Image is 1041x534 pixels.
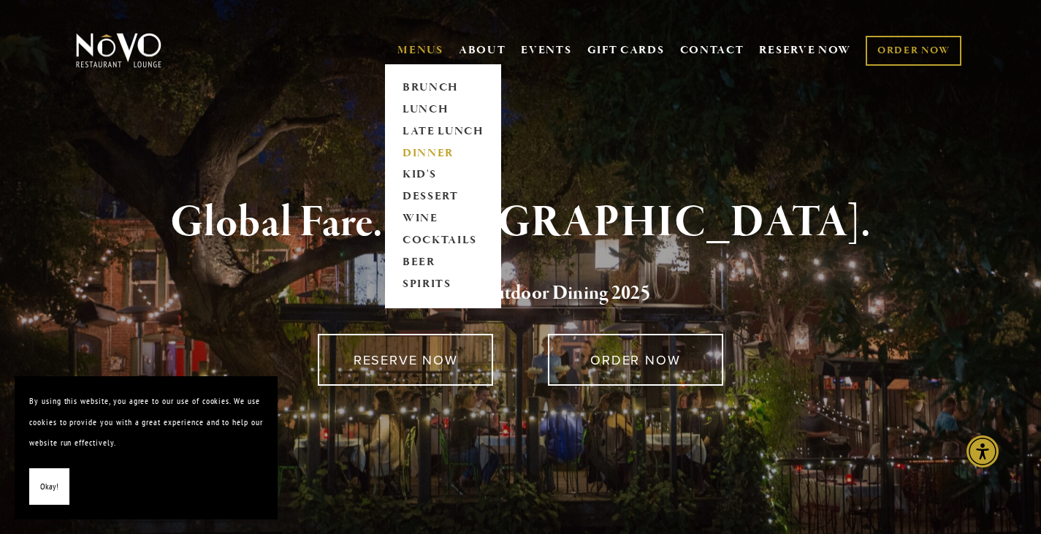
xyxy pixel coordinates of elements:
[29,468,69,506] button: Okay!
[587,37,665,64] a: GIFT CARDS
[397,164,489,186] a: KID'S
[397,208,489,230] a: WINE
[397,99,489,121] a: LUNCH
[397,142,489,164] a: DINNER
[548,334,723,386] a: ORDER NOW
[397,77,489,99] a: BRUNCH
[397,186,489,208] a: DESSERT
[397,43,443,58] a: MENUS
[866,36,961,66] a: ORDER NOW
[759,37,851,64] a: RESERVE NOW
[29,391,263,454] p: By using this website, you agree to our use of cookies. We use cookies to provide you with a grea...
[40,476,58,497] span: Okay!
[966,435,999,468] div: Accessibility Menu
[397,230,489,252] a: COCKTAILS
[318,334,493,386] a: RESERVE NOW
[73,32,164,69] img: Novo Restaurant &amp; Lounge
[391,281,641,308] a: Voted Best Outdoor Dining 202
[15,376,278,519] section: Cookie banner
[459,43,506,58] a: ABOUT
[521,43,571,58] a: EVENTS
[170,195,871,251] strong: Global Fare. [GEOGRAPHIC_DATA].
[397,121,489,142] a: LATE LUNCH
[680,37,744,64] a: CONTACT
[397,252,489,274] a: BEER
[100,278,942,309] h2: 5
[397,274,489,296] a: SPIRITS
